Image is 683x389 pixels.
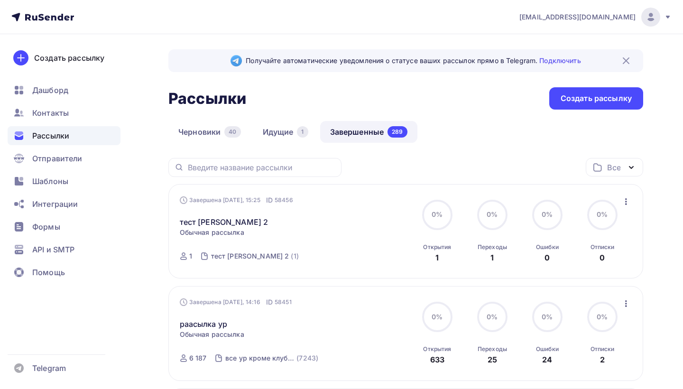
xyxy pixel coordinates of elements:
[32,130,69,141] span: Рассылки
[8,126,120,145] a: Рассылки
[536,243,559,251] div: Ошибки
[211,251,289,261] div: тест [PERSON_NAME] 2
[388,126,407,138] div: 289
[542,354,552,365] div: 24
[180,195,293,205] div: Завершена [DATE], 15:25
[32,362,66,374] span: Telegram
[297,126,308,138] div: 1
[487,313,498,321] span: 0%
[266,195,273,205] span: ID
[296,353,318,363] div: (7243)
[266,297,273,307] span: ID
[478,345,507,353] div: Переходы
[32,267,65,278] span: Помощь
[275,297,292,307] span: 58451
[253,121,318,143] a: Идущие1
[32,198,78,210] span: Интеграции
[432,210,443,218] span: 0%
[536,345,559,353] div: Ошибки
[423,243,451,251] div: Открытия
[591,345,615,353] div: Отписки
[32,84,68,96] span: Дашборд
[246,56,581,65] span: Получайте автоматические уведомления о статусе ваших рассылок прямо в Telegram.
[8,149,120,168] a: Отправители
[34,52,104,64] div: Создать рассылку
[487,210,498,218] span: 0%
[224,126,240,138] div: 40
[519,8,672,27] a: [EMAIL_ADDRESS][DOMAIN_NAME]
[320,121,417,143] a: Завершенные289
[600,252,605,263] div: 0
[32,107,69,119] span: Контакты
[519,12,636,22] span: [EMAIL_ADDRESS][DOMAIN_NAME]
[224,351,319,366] a: все ур кроме клуб мак (7243)
[180,330,244,339] span: Обычная рассылка
[168,89,246,108] h2: Рассылки
[435,252,439,263] div: 1
[561,93,632,104] div: Создать рассылку
[586,158,643,176] button: Все
[8,172,120,191] a: Шаблоны
[539,56,581,65] a: Подключить
[488,354,497,365] div: 25
[545,252,550,263] div: 0
[188,162,336,173] input: Введите название рассылки
[432,313,443,321] span: 0%
[225,353,295,363] div: все ур кроме клуб мак
[180,228,244,237] span: Обычная рассылка
[189,353,207,363] div: 6 187
[168,121,251,143] a: Черновики40
[542,210,553,218] span: 0%
[597,210,608,218] span: 0%
[291,251,298,261] div: (1)
[189,251,192,261] div: 1
[210,249,300,264] a: тест [PERSON_NAME] 2 (1)
[490,252,494,263] div: 1
[180,216,268,228] a: тест [PERSON_NAME] 2
[8,217,120,236] a: Формы
[275,195,293,205] span: 58456
[32,244,74,255] span: API и SMTP
[423,345,451,353] div: Открытия
[600,354,605,365] div: 2
[32,153,83,164] span: Отправители
[597,313,608,321] span: 0%
[180,297,292,307] div: Завершена [DATE], 14:16
[542,313,553,321] span: 0%
[180,318,228,330] a: раасылка ур
[8,103,120,122] a: Контакты
[430,354,444,365] div: 633
[591,243,615,251] div: Отписки
[32,221,60,232] span: Формы
[607,162,620,173] div: Все
[32,176,68,187] span: Шаблоны
[8,81,120,100] a: Дашборд
[478,243,507,251] div: Переходы
[231,55,242,66] img: Telegram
